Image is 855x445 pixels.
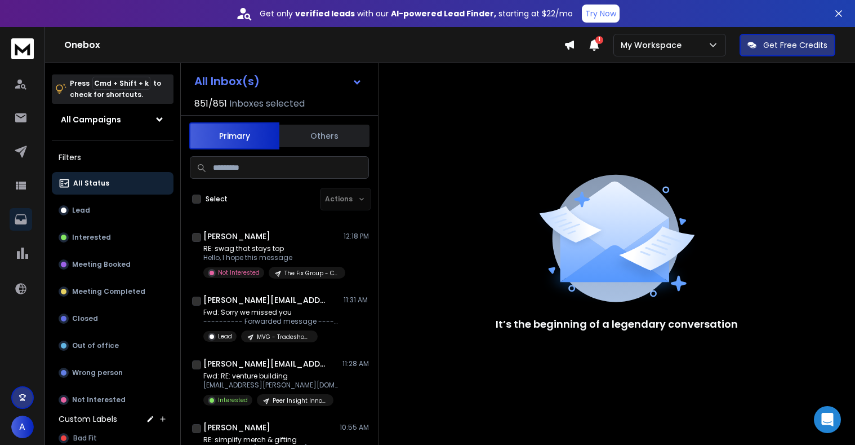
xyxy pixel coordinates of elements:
[203,231,270,242] h1: [PERSON_NAME]
[344,232,369,241] p: 12:18 PM
[11,416,34,438] button: A
[203,244,339,253] p: RE: swag that stays top
[52,226,173,249] button: Interested
[621,39,686,51] p: My Workspace
[203,358,327,369] h1: [PERSON_NAME][EMAIL_ADDRESS][DOMAIN_NAME]
[582,5,620,23] button: Try Now
[260,8,573,19] p: Get only with our starting at $22/mo
[218,332,232,341] p: Lead
[391,8,496,19] strong: AI-powered Lead Finder,
[342,359,369,368] p: 11:28 AM
[496,316,738,332] p: It’s the beginning of a legendary conversation
[11,38,34,59] img: logo
[72,233,111,242] p: Interested
[218,396,248,404] p: Interested
[52,108,173,131] button: All Campaigns
[340,423,369,432] p: 10:55 AM
[284,269,339,277] p: The Fix Group - C7V2 Sales Titles
[273,396,327,405] p: Peer Insight Innovation
[52,280,173,303] button: Meeting Completed
[194,76,260,87] h1: All Inbox(s)
[279,124,369,148] button: Others
[59,413,117,425] h3: Custom Labels
[72,314,98,323] p: Closed
[203,317,339,326] p: ---------- Forwarded message --------- From: [PERSON_NAME]
[73,179,109,188] p: All Status
[203,381,339,390] p: [EMAIL_ADDRESS][PERSON_NAME][DOMAIN_NAME] [PERSON_NAME][EMAIL_ADDRESS][PERSON_NAME][DOMAIN_NAME] ...
[763,39,827,51] p: Get Free Credits
[52,172,173,195] button: All Status
[585,8,616,19] p: Try Now
[52,199,173,222] button: Lead
[185,70,371,92] button: All Inbox(s)
[229,97,305,111] h3: Inboxes selected
[72,287,145,296] p: Meeting Completed
[203,253,339,262] p: Hello, I hope this message
[740,34,835,56] button: Get Free Credits
[70,78,161,100] p: Press to check for shortcuts.
[52,362,173,384] button: Wrong person
[218,268,260,277] p: Not Interested
[52,253,173,276] button: Meeting Booked
[203,294,327,306] h1: [PERSON_NAME][EMAIL_ADDRESS][DOMAIN_NAME]
[203,422,270,433] h1: [PERSON_NAME]
[344,296,369,305] p: 11:31 AM
[64,38,564,52] h1: Onebox
[295,8,355,19] strong: verified leads
[189,122,279,149] button: Primary
[72,206,90,215] p: Lead
[595,36,603,44] span: 1
[61,114,121,125] h1: All Campaigns
[203,372,339,381] p: Fwd: RE: venture building
[52,307,173,330] button: Closed
[72,260,131,269] p: Meeting Booked
[52,389,173,411] button: Not Interested
[814,406,841,433] div: Open Intercom Messenger
[72,341,119,350] p: Out of office
[203,308,339,317] p: Fwd: Sorry we missed you
[52,149,173,165] h3: Filters
[72,395,126,404] p: Not Interested
[203,435,324,444] p: RE: simplify merch & gifting
[92,77,150,90] span: Cmd + Shift + k
[257,333,311,341] p: MVG - Tradeshow - ATL Build Expo No Booth Contact Followup
[194,97,227,111] span: 851 / 851
[52,334,173,357] button: Out of office
[73,434,97,443] span: Bad Fit
[72,368,123,377] p: Wrong person
[206,195,228,204] label: Select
